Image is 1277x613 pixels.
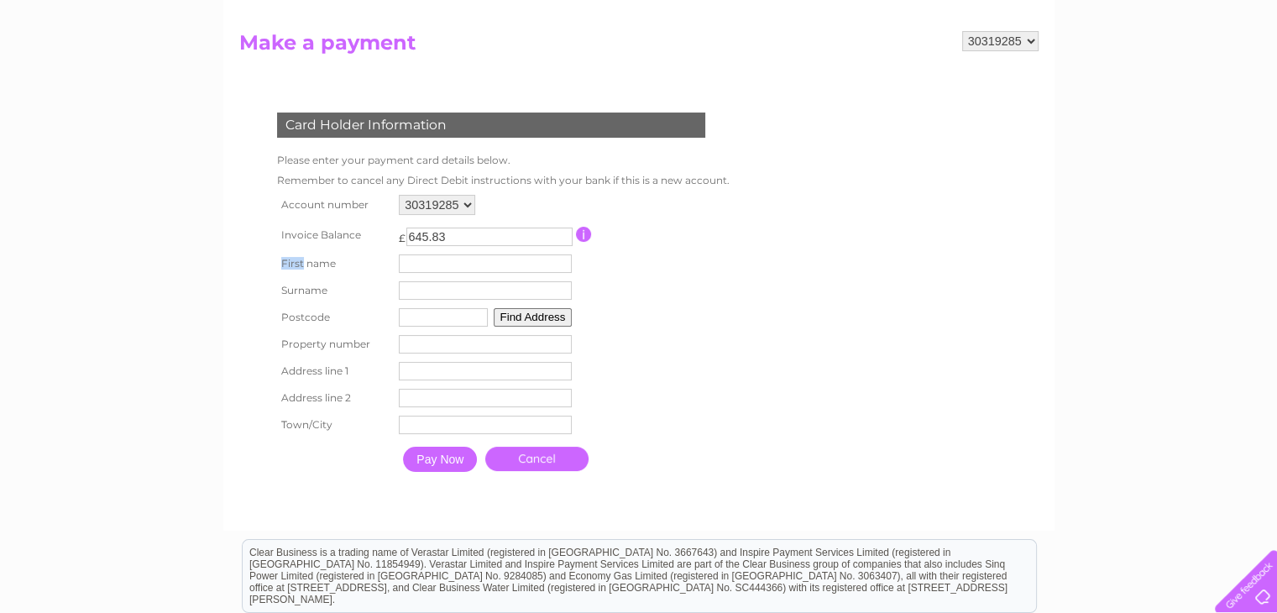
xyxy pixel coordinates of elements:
th: Account number [273,191,395,219]
input: Pay Now [403,447,477,472]
img: logo.png [44,44,130,95]
th: Address line 2 [273,385,395,411]
a: 0333 014 3131 [960,8,1076,29]
div: Card Holder Information [277,113,705,138]
button: Find Address [494,308,573,327]
a: Contact [1165,71,1206,84]
th: First name [273,250,395,277]
input: Information [576,227,592,242]
th: Invoice Balance [273,219,395,250]
h2: Make a payment [239,31,1039,63]
th: Property number [273,331,395,358]
a: Energy [1023,71,1060,84]
a: Cancel [485,447,589,471]
td: Remember to cancel any Direct Debit instructions with your bank if this is a new account. [273,170,734,191]
th: Postcode [273,304,395,331]
td: Please enter your payment card details below. [273,150,734,170]
th: Surname [273,277,395,304]
a: Water [981,71,1013,84]
th: Address line 1 [273,358,395,385]
td: £ [399,223,406,244]
th: Town/City [273,411,395,438]
a: Telecoms [1070,71,1121,84]
a: Log out [1222,71,1261,84]
a: Blog [1131,71,1155,84]
div: Clear Business is a trading name of Verastar Limited (registered in [GEOGRAPHIC_DATA] No. 3667643... [243,9,1036,81]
